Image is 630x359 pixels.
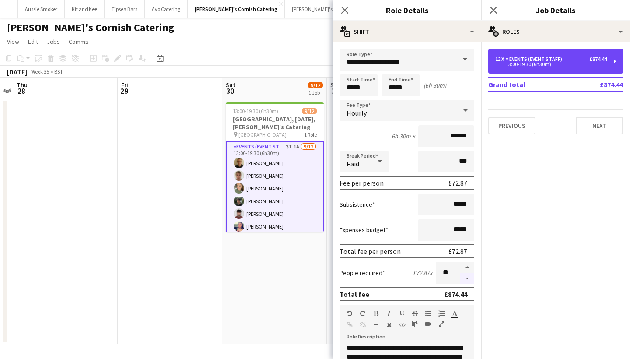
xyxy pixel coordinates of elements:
h3: [GEOGRAPHIC_DATA], [DATE], [PERSON_NAME]'s Catering [226,115,324,131]
span: Sat [226,81,235,89]
label: People required [339,269,385,277]
h3: Role Details [332,4,481,16]
app-card-role: Events (Event Staff)3I1A9/1213:00-19:30 (6h30m)[PERSON_NAME][PERSON_NAME][PERSON_NAME][PERSON_NAM... [226,141,324,312]
div: £874.44 [444,290,467,299]
button: Redo [360,310,366,317]
button: Text Color [451,310,458,317]
button: Increase [460,262,474,273]
button: Bold [373,310,379,317]
span: 31 [329,86,341,96]
div: Total fee [339,290,369,299]
span: 1 Role [304,131,317,138]
a: Jobs [43,36,63,47]
span: Jobs [47,38,60,46]
button: Paste as plain text [412,320,418,327]
button: Italic [386,310,392,317]
button: Next [576,117,623,134]
button: [PERSON_NAME]'s Kitchen [285,0,358,18]
button: Ordered List [438,310,444,317]
button: Strikethrough [412,310,418,317]
div: Roles [481,21,630,42]
div: Events (Event Staff) [506,56,566,62]
button: HTML Code [399,321,405,328]
h3: Job Details [481,4,630,16]
div: £72.87 [448,179,467,187]
div: 12 x [495,56,506,62]
a: Comms [65,36,92,47]
div: [DATE] [7,67,27,76]
div: Shift [332,21,481,42]
span: 13:00-19:30 (6h30m) [233,108,278,114]
div: 1 Job [308,89,322,96]
span: 30 [224,86,235,96]
span: Week 35 [29,68,51,75]
div: BST [54,68,63,75]
span: Thu [17,81,28,89]
button: [PERSON_NAME]'s Cornish Catering [188,0,285,18]
span: Edit [28,38,38,46]
label: Expenses budget [339,226,388,234]
span: 9/12 [302,108,317,114]
button: Tipsea Bars [105,0,145,18]
app-job-card: 13:00-19:30 (6h30m)9/12[GEOGRAPHIC_DATA], [DATE], [PERSON_NAME]'s Catering [GEOGRAPHIC_DATA]1 Rol... [226,102,324,232]
button: Kit and Kee [65,0,105,18]
button: Avo Catering [145,0,188,18]
span: 29 [120,86,128,96]
span: Comms [69,38,88,46]
button: Clear Formatting [386,321,392,328]
div: Fee per person [339,179,384,187]
button: Aussie Smoker [18,0,65,18]
button: Undo [346,310,353,317]
h1: [PERSON_NAME]'s Cornish Catering [7,21,174,34]
button: Underline [399,310,405,317]
label: Subsistence [339,201,375,208]
a: Edit [24,36,42,47]
button: Fullscreen [438,320,444,327]
span: Paid [346,159,359,168]
a: View [3,36,23,47]
div: (6h 30m) [423,81,446,89]
td: £874.44 [571,77,623,92]
span: [GEOGRAPHIC_DATA] [238,131,287,138]
span: 28 [15,86,28,96]
div: £72.87 [448,247,467,256]
span: Sun [330,81,341,89]
button: Decrease [460,273,474,284]
div: 13:00-19:30 (6h30m) [495,62,607,67]
div: £874.44 [589,56,607,62]
span: Fri [121,81,128,89]
div: Total fee per person [339,247,401,256]
button: Unordered List [425,310,431,317]
span: View [7,38,19,46]
button: Horizontal Line [373,321,379,328]
span: 9/12 [308,82,323,88]
td: Grand total [488,77,571,92]
div: £72.87 x [413,269,432,277]
span: Hourly [346,109,367,117]
button: Insert video [425,320,431,327]
button: Previous [488,117,535,134]
div: 6h 30m x [392,132,415,140]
